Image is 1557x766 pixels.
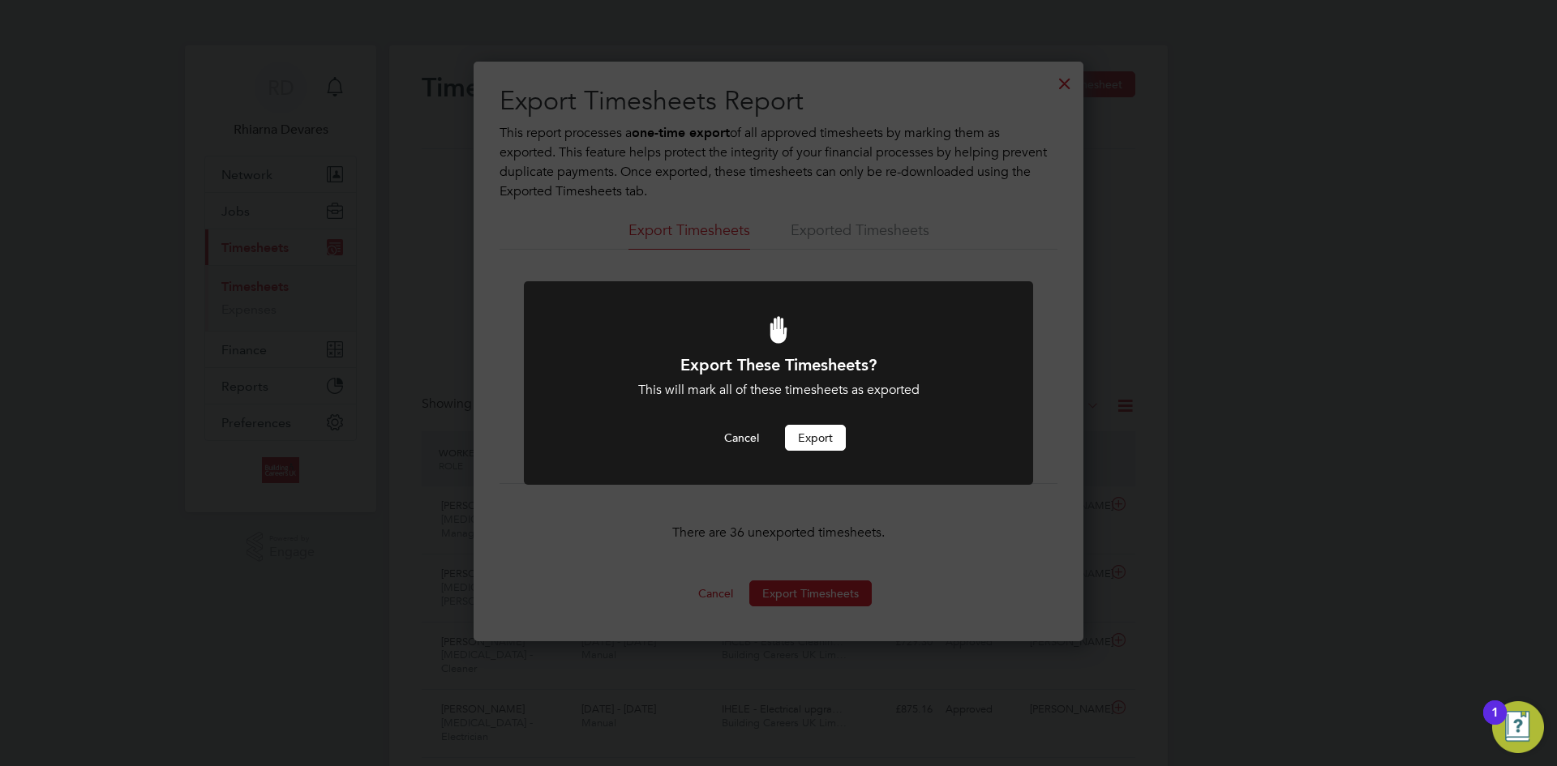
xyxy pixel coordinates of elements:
button: Open Resource Center, 1 new notification [1492,701,1544,753]
h1: Export These Timesheets? [568,354,989,375]
div: This will mark all of these timesheets as exported [568,382,989,399]
button: Cancel [711,425,772,451]
button: Export [785,425,846,451]
div: 1 [1491,713,1499,734]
